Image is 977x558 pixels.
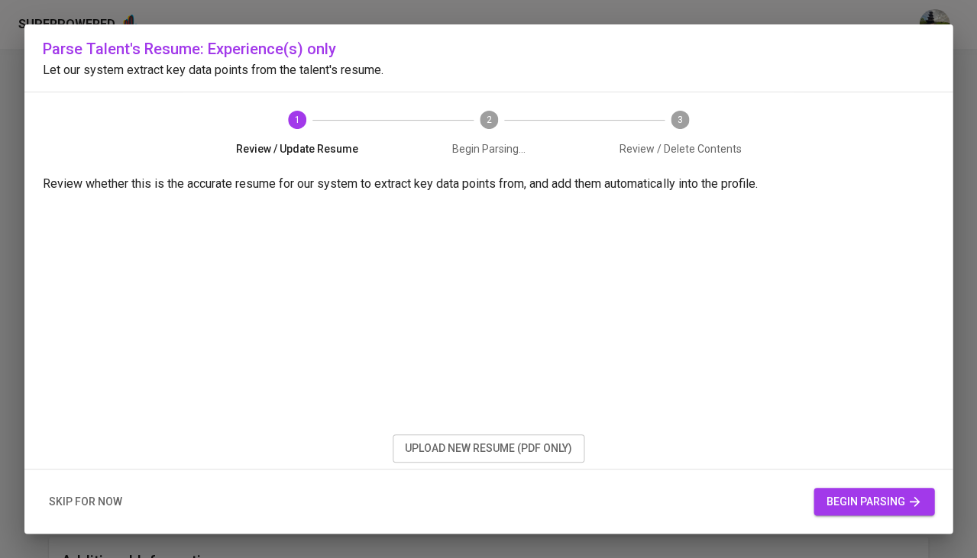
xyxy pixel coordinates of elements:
p: Review whether this is the accurate resume for our system to extract key data points from, and ad... [43,175,934,193]
span: Review / Update Resume [208,141,387,156]
text: 1 [294,115,299,125]
span: begin parsing [826,492,922,511]
span: Begin Parsing... [399,141,578,156]
span: upload new resume (pdf only) [405,439,572,458]
text: 2 [486,115,491,125]
span: Review / Delete Contents [590,141,770,156]
button: upload new resume (pdf only) [393,434,584,463]
text: 3 [678,115,683,125]
h6: Parse Talent's Resume: Experience(s) only [43,37,934,61]
span: skip for now [49,492,122,511]
p: Let our system extract key data points from the talent's resume. [43,61,934,79]
iframe: 4d1c90c480d0addfc43715667579519f.pdf [43,199,934,505]
button: skip for now [43,488,128,516]
button: begin parsing [814,488,934,516]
